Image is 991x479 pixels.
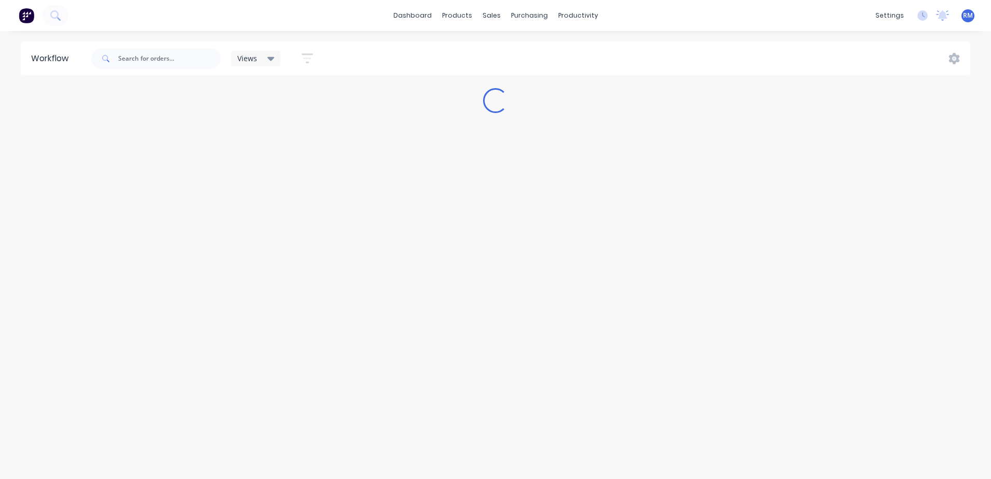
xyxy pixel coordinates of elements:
div: Workflow [31,52,74,65]
input: Search for orders... [118,48,221,69]
span: RM [963,11,973,20]
div: settings [870,8,909,23]
div: sales [477,8,506,23]
div: products [437,8,477,23]
img: Factory [19,8,34,23]
a: dashboard [388,8,437,23]
div: purchasing [506,8,553,23]
span: Views [237,53,257,64]
div: productivity [553,8,603,23]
